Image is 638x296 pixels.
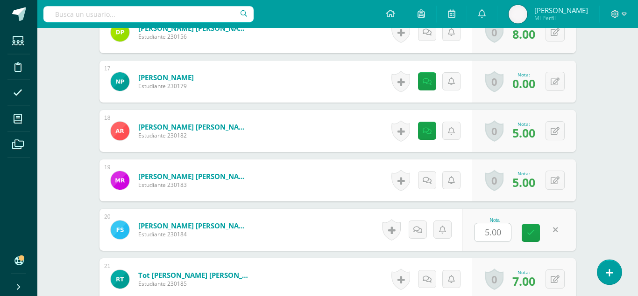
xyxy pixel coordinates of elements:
[138,181,250,189] span: Estudiante 230183
[138,221,250,230] a: [PERSON_NAME] [PERSON_NAME]
[512,76,535,91] span: 0.00
[512,121,535,127] div: Nota:
[485,120,503,142] a: 0
[485,21,503,43] a: 0
[534,14,588,22] span: Mi Perfil
[111,23,129,41] img: 7de8b048b60c88fd02154a3150986f81.png
[138,270,250,280] a: Tot [PERSON_NAME] [PERSON_NAME]
[138,172,250,181] a: [PERSON_NAME] [PERSON_NAME]
[512,170,535,177] div: Nota:
[512,26,535,42] span: 8.00
[512,269,535,275] div: Nota:
[138,73,194,82] a: [PERSON_NAME]
[485,71,503,92] a: 0
[512,273,535,289] span: 7.00
[512,174,535,190] span: 5.00
[485,268,503,290] a: 0
[138,131,250,139] span: Estudiante 230182
[111,72,129,91] img: aae064ae71818b178520196e5fa4a1e6.png
[512,71,535,78] div: Nota:
[474,218,515,223] div: Nota
[111,270,129,289] img: 97bbadd0497cdd35e7413f546bfaa66a.png
[111,220,129,239] img: ad5db1f28299995ee47b17781ac73fe7.png
[138,23,250,33] a: [PERSON_NAME] [PERSON_NAME]
[138,82,194,90] span: Estudiante 230179
[43,6,254,22] input: Busca un usuario...
[138,33,250,41] span: Estudiante 230156
[111,122,129,140] img: 685e602c437710cf9b9434bf2d6514c1.png
[138,230,250,238] span: Estudiante 230184
[111,171,129,190] img: 19501df77c380bb89cdf30ec96922002.png
[485,170,503,191] a: 0
[138,280,250,288] span: Estudiante 230185
[509,5,527,23] img: 9f6c7c8305d8e608d466df14f8841aad.png
[138,122,250,131] a: [PERSON_NAME] [PERSON_NAME]
[475,223,511,241] input: 0-10.0
[534,6,588,15] span: [PERSON_NAME]
[512,125,535,141] span: 5.00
